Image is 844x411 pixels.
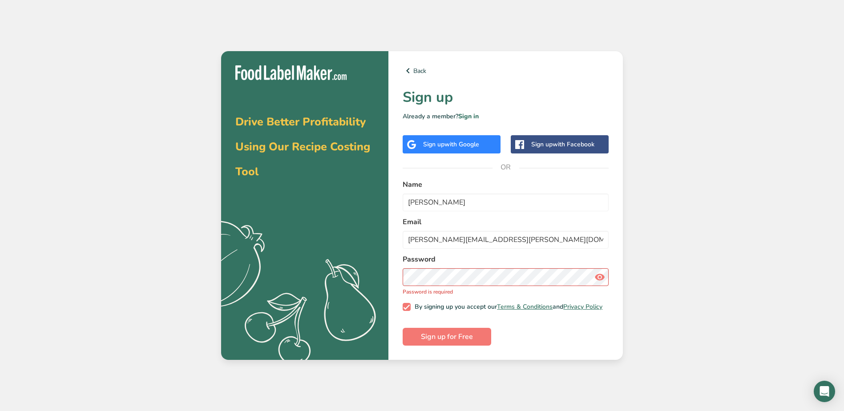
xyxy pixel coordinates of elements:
input: John Doe [403,193,609,211]
a: Back [403,65,609,76]
p: Already a member? [403,112,609,121]
span: OR [493,154,519,181]
a: Terms & Conditions [497,302,553,311]
input: email@example.com [403,231,609,249]
span: Sign up for Free [421,331,473,342]
label: Password [403,254,609,265]
div: Open Intercom Messenger [814,381,835,402]
span: Drive Better Profitability Using Our Recipe Costing Tool [235,114,370,179]
img: Food Label Maker [235,65,347,80]
label: Name [403,179,609,190]
span: with Google [444,140,479,149]
div: Sign up [423,140,479,149]
button: Sign up for Free [403,328,491,346]
div: Sign up [531,140,594,149]
a: Privacy Policy [563,302,602,311]
h1: Sign up [403,87,609,108]
label: Email [403,217,609,227]
span: with Facebook [553,140,594,149]
a: Sign in [458,112,479,121]
span: By signing up you accept our and [411,303,603,311]
p: Password is required [403,288,609,296]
